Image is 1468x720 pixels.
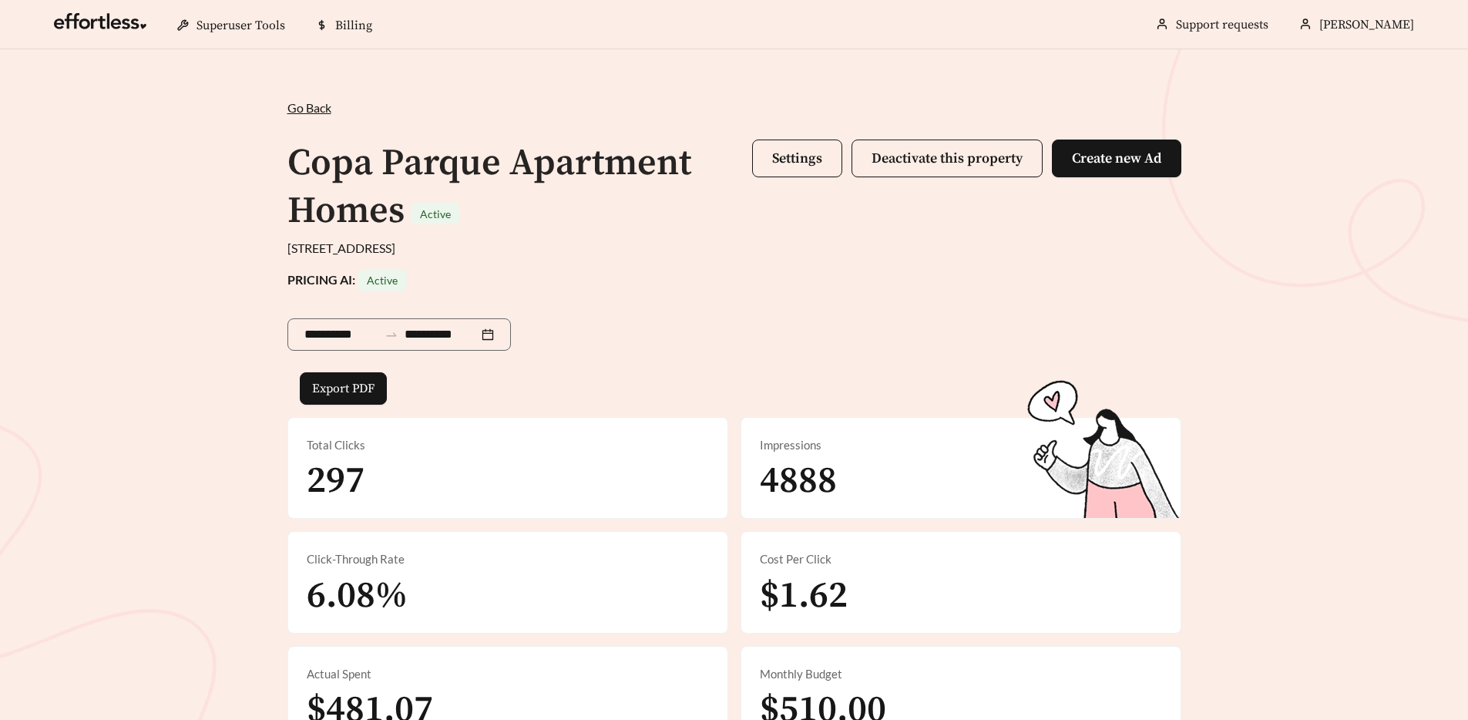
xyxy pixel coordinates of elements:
[312,379,375,398] span: Export PDF
[307,573,408,619] span: 6.08%
[385,328,398,341] span: to
[760,573,848,619] span: $1.62
[1052,140,1181,177] button: Create new Ad
[307,436,709,454] div: Total Clicks
[760,550,1162,568] div: Cost Per Click
[772,150,822,167] span: Settings
[287,140,691,234] h1: Copa Parque Apartment Homes
[307,665,709,683] div: Actual Spent
[335,18,372,33] span: Billing
[1319,17,1414,32] span: [PERSON_NAME]
[197,18,285,33] span: Superuser Tools
[1176,17,1268,32] a: Support requests
[1072,150,1161,167] span: Create new Ad
[752,140,842,177] button: Settings
[420,207,451,220] span: Active
[307,550,709,568] div: Click-Through Rate
[287,239,1181,257] div: [STREET_ADDRESS]
[385,328,398,341] span: swap-right
[852,140,1043,177] button: Deactivate this property
[760,436,1162,454] div: Impressions
[367,274,398,287] span: Active
[760,665,1162,683] div: Monthly Budget
[872,150,1023,167] span: Deactivate this property
[307,458,364,504] span: 297
[287,272,407,287] strong: PRICING AI:
[760,458,837,504] span: 4888
[300,372,387,405] button: Export PDF
[287,100,331,115] span: Go Back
